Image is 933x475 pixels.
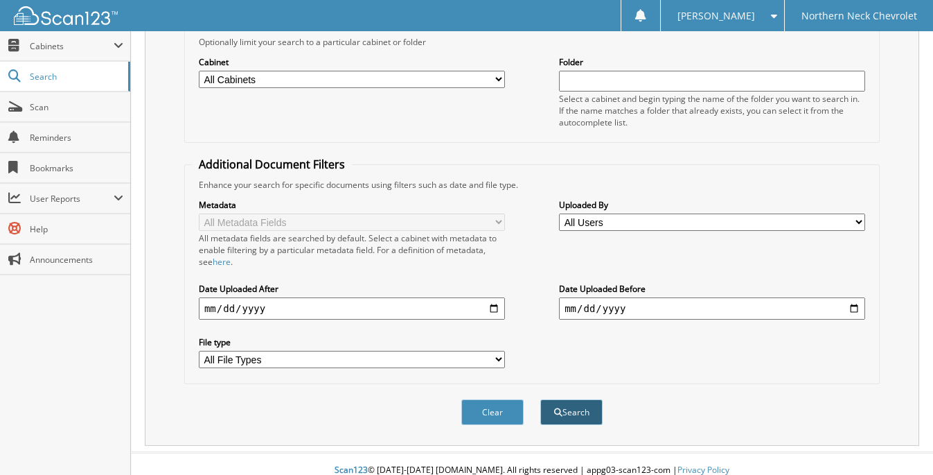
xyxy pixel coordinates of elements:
div: Optionally limit your search to a particular cabinet or folder [192,36,872,48]
span: Scan [30,101,123,113]
label: File type [199,336,505,348]
span: Reminders [30,132,123,144]
button: Clear [461,399,524,425]
label: Date Uploaded Before [559,283,865,295]
label: Metadata [199,199,505,211]
span: User Reports [30,193,114,205]
input: end [559,297,865,320]
span: Search [30,71,121,83]
img: scan123-logo-white.svg [14,6,118,25]
span: Cabinets [30,40,114,52]
label: Folder [559,56,865,68]
span: [PERSON_NAME] [677,12,755,20]
div: All metadata fields are searched by default. Select a cabinet with metadata to enable filtering b... [199,232,505,268]
iframe: Chat Widget [864,408,933,475]
button: Search [540,399,603,425]
label: Uploaded By [559,199,865,211]
div: Select a cabinet and begin typing the name of the folder you want to search in. If the name match... [559,93,865,128]
div: Enhance your search for specific documents using filters such as date and file type. [192,179,872,191]
span: Announcements [30,254,123,266]
a: here [213,256,231,268]
input: start [199,297,505,320]
span: Bookmarks [30,162,123,174]
span: Help [30,223,123,235]
span: Northern Neck Chevrolet [801,12,917,20]
label: Date Uploaded After [199,283,505,295]
legend: Additional Document Filters [192,157,352,172]
label: Cabinet [199,56,505,68]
